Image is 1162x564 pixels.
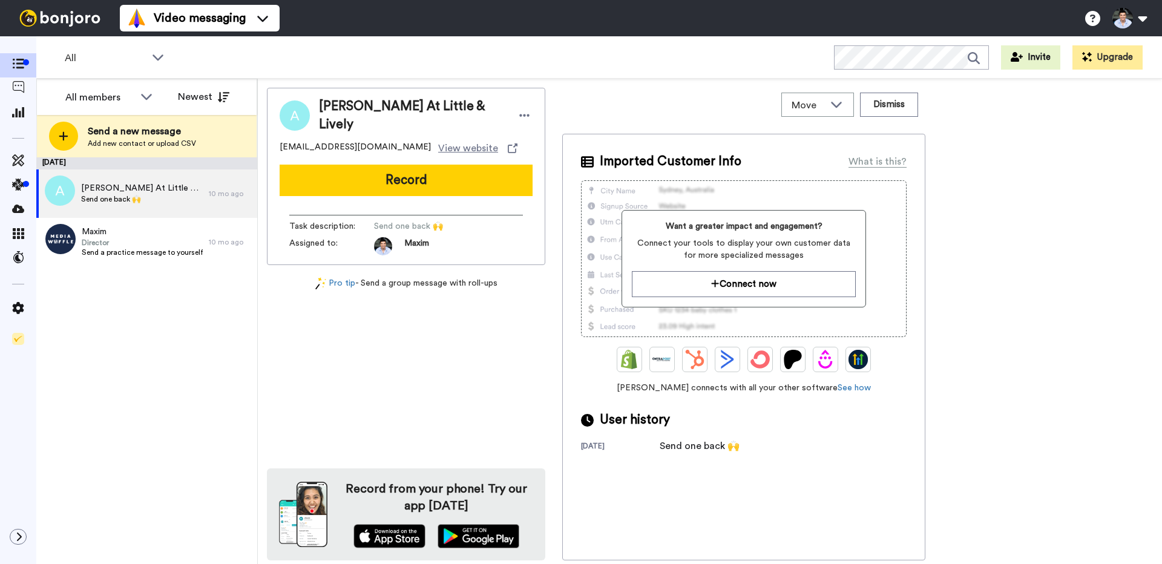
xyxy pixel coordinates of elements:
[65,90,134,105] div: All members
[838,384,871,392] a: See how
[783,350,803,369] img: Patreon
[632,237,855,261] span: Connect your tools to display your own customer data for more specialized messages
[1001,45,1060,70] button: Invite
[438,141,517,156] a: View website
[81,182,203,194] span: [PERSON_NAME] At Little & Lively
[209,189,251,198] div: 10 mo ago
[45,224,76,254] img: 1f9de664-86a9-485f-a4ca-12e3ee912558.jpeg
[374,237,392,255] img: ACg8ocJNhi_lwfvVnI3FSEsM_F_-5c57VOt4QjGu3Gv394jlCx2A311j=s96-c
[438,141,498,156] span: View website
[15,10,105,27] img: bj-logo-header-white.svg
[374,220,489,232] span: Send one back 🙌
[88,124,196,139] span: Send a new message
[581,441,660,453] div: [DATE]
[620,350,639,369] img: Shopify
[792,98,824,113] span: Move
[718,350,737,369] img: ActiveCampaign
[750,350,770,369] img: ConvertKit
[289,220,374,232] span: Task description :
[154,10,246,27] span: Video messaging
[660,439,740,453] div: Send one back 🙌
[209,237,251,247] div: 10 mo ago
[280,165,533,196] button: Record
[169,85,238,109] button: Newest
[315,277,326,290] img: magic-wand.svg
[82,226,203,238] span: Maxim
[12,333,24,345] img: Checklist.svg
[438,524,519,548] img: playstore
[340,480,533,514] h4: Record from your phone! Try our app [DATE]
[600,152,741,171] span: Imported Customer Info
[849,350,868,369] img: GoHighLevel
[319,97,504,134] span: [PERSON_NAME] At Little & Lively
[81,194,203,204] span: Send one back 🙌
[280,141,431,156] span: [EMAIL_ADDRESS][DOMAIN_NAME]
[600,411,670,429] span: User history
[685,350,704,369] img: Hubspot
[353,524,425,548] img: appstore
[816,350,835,369] img: Drip
[267,277,545,290] div: - Send a group message with roll-ups
[279,482,327,547] img: download
[289,237,374,255] span: Assigned to:
[88,139,196,148] span: Add new contact or upload CSV
[652,350,672,369] img: Ontraport
[82,248,203,257] span: Send a practice message to yourself
[632,220,855,232] span: Want a greater impact and engagement?
[65,51,146,65] span: All
[632,271,855,297] button: Connect now
[36,157,257,169] div: [DATE]
[82,238,203,248] span: Director
[280,100,310,131] img: Image of Ann At Little & Lively
[404,237,429,255] span: Maxim
[1072,45,1143,70] button: Upgrade
[45,175,75,206] img: a.png
[860,93,918,117] button: Dismiss
[315,277,355,290] a: Pro tip
[581,382,907,394] span: [PERSON_NAME] connects with all your other software
[849,154,907,169] div: What is this?
[127,8,146,28] img: vm-color.svg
